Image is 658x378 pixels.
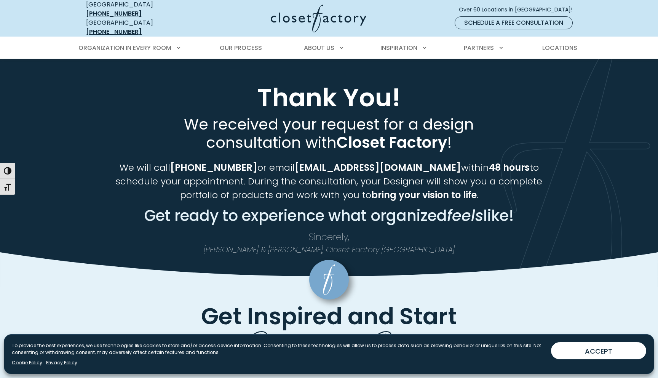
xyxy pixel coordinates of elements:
span: We will call or email within to schedule your appointment. During the consultation, your Designer... [116,161,542,201]
span: We received your request for a design consultation with ! [184,114,474,153]
strong: 48 hours [489,161,530,174]
span: Partners [464,43,494,52]
span: Get Inspired and Start [201,300,457,332]
button: ACCEPT [551,342,646,359]
a: Cookie Policy [12,359,42,366]
strong: [PHONE_NUMBER] [170,161,257,174]
div: [GEOGRAPHIC_DATA] [86,18,196,37]
a: [PHONE_NUMBER] [86,27,142,36]
span: Over 60 Locations in [GEOGRAPHIC_DATA]! [459,6,578,14]
a: Schedule a Free Consultation [455,16,573,29]
p: To provide the best experiences, we use technologies like cookies to store and/or access device i... [12,342,545,356]
span: Locations [542,43,577,52]
span: About Us [304,43,334,52]
span: Inspiration [380,43,417,52]
strong: [EMAIL_ADDRESS][DOMAIN_NAME] [295,161,461,174]
span: Dreaming Big [246,318,412,360]
a: [PHONE_NUMBER] [86,9,142,18]
em: feels [447,205,483,226]
strong: Closet Factory [337,132,447,153]
nav: Primary Menu [73,37,585,59]
img: Closet Factory Logo [271,5,366,32]
span: Organization in Every Room [78,43,171,52]
h1: Thank You! [85,83,573,112]
span: Our Process [220,43,262,52]
span: Sincerely, [309,231,349,243]
strong: bring your vision to life [371,189,477,201]
a: Privacy Policy [46,359,77,366]
em: [PERSON_NAME] & [PERSON_NAME], Closet Factory [GEOGRAPHIC_DATA] [204,244,455,255]
span: Get ready to experience what organized like! [144,205,514,226]
a: Over 60 Locations in [GEOGRAPHIC_DATA]! [458,3,579,16]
